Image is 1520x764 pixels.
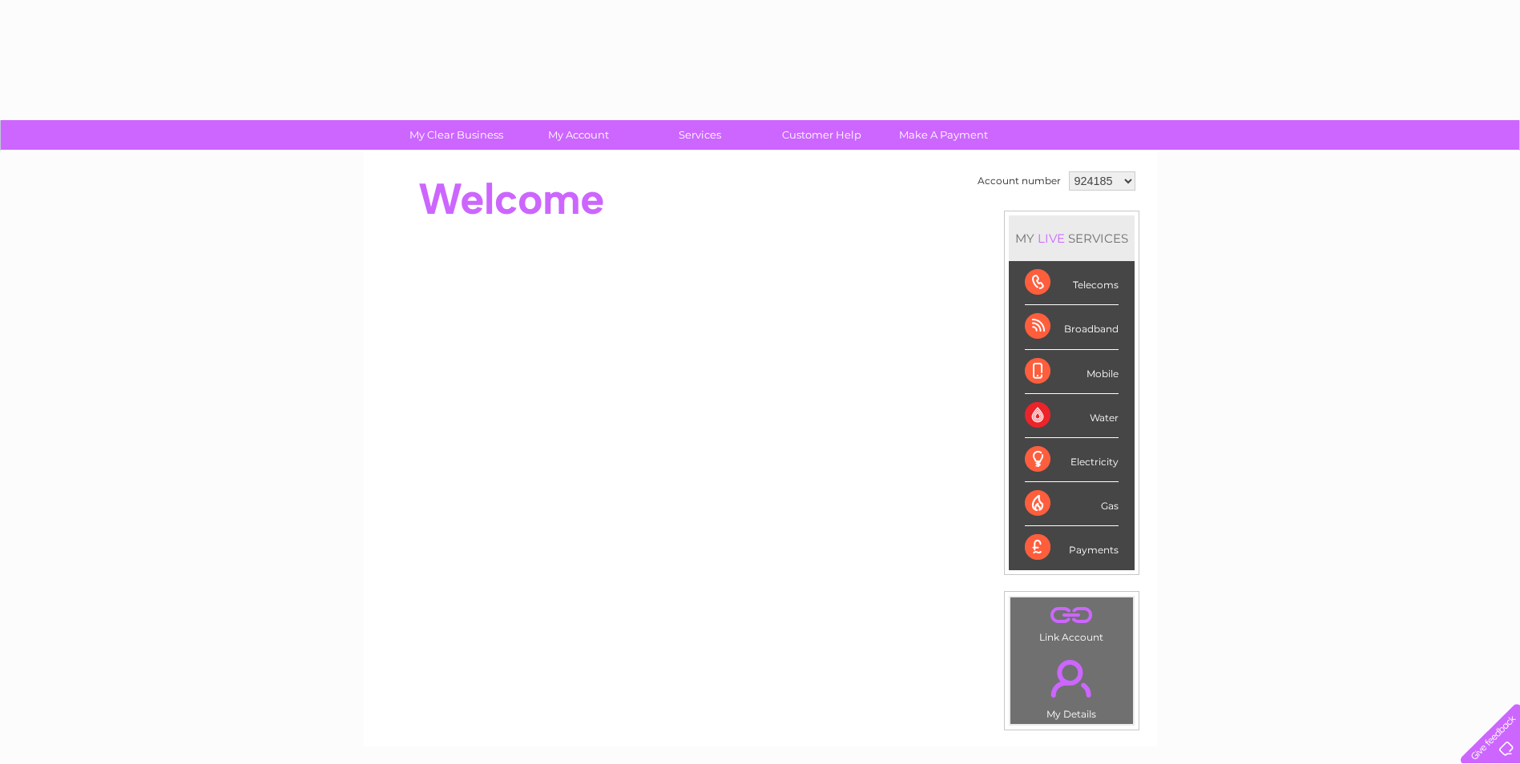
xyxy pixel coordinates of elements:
div: Electricity [1025,438,1119,482]
div: Water [1025,394,1119,438]
div: Payments [1025,526,1119,569]
div: Mobile [1025,350,1119,394]
a: My Account [512,120,644,150]
div: LIVE [1034,231,1068,246]
a: Make A Payment [877,120,1010,150]
a: . [1014,650,1129,706]
a: . [1014,601,1129,629]
a: Services [634,120,766,150]
div: Gas [1025,482,1119,526]
a: Customer Help [756,120,888,150]
a: My Clear Business [390,120,522,150]
td: My Details [1010,646,1134,725]
div: MY SERVICES [1009,215,1135,261]
td: Account number [974,167,1065,195]
td: Link Account [1010,597,1134,647]
div: Broadband [1025,305,1119,349]
div: Telecoms [1025,261,1119,305]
